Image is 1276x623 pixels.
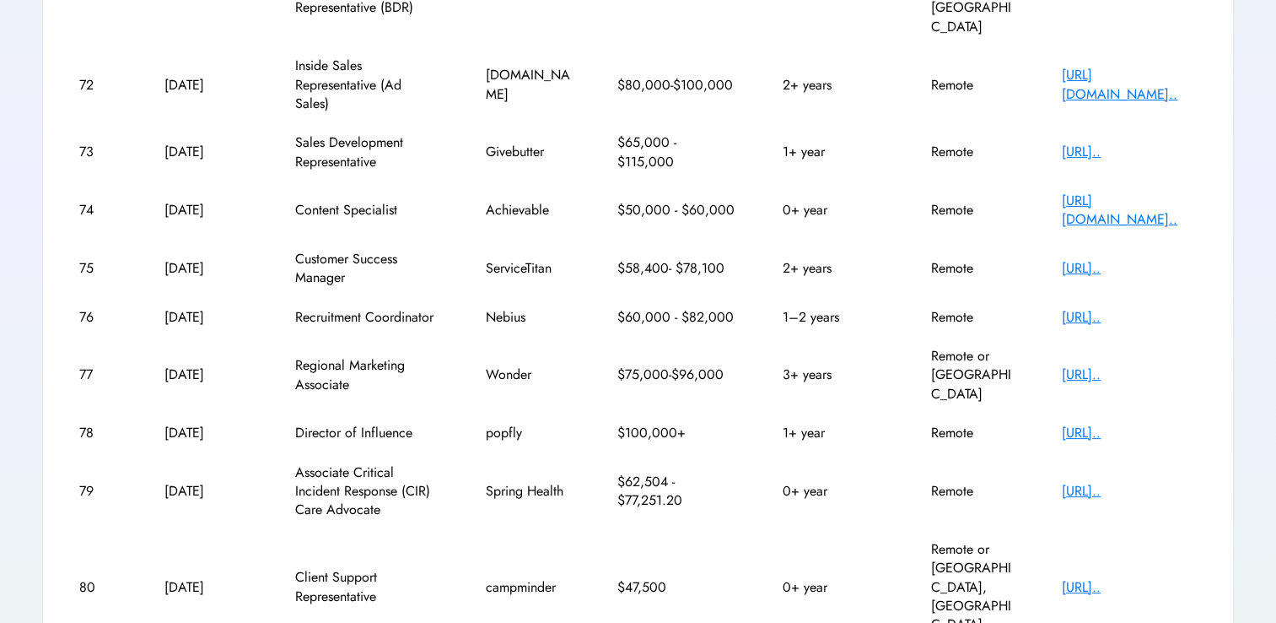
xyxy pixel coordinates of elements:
[1062,192,1197,230] div: [URL][DOMAIN_NAME]..
[617,201,735,219] div: $50,000 - $60,000
[1062,66,1197,104] div: [URL][DOMAIN_NAME]..
[295,463,439,520] div: Associate Critical Incident Response (CIR) Care Advocate
[930,143,1015,161] div: Remote
[1062,482,1197,501] div: [URL]..
[930,259,1015,278] div: Remote
[164,578,249,597] div: [DATE]
[930,308,1015,327] div: Remote
[295,356,439,394] div: Regional Marketing Associate
[486,424,570,442] div: popfly
[486,66,570,104] div: [DOMAIN_NAME]
[295,568,439,606] div: Client Support Representative
[164,366,249,384] div: [DATE]
[486,201,570,219] div: Achievable
[79,424,117,442] div: 78
[295,201,439,219] div: Content Specialist
[486,259,570,278] div: ServiceTitan
[1062,578,1197,597] div: [URL]..
[1062,366,1197,384] div: [URL]..
[617,366,735,384] div: $75,000-$96,000
[486,143,570,161] div: Givebutter
[164,482,249,501] div: [DATE]
[486,482,570,501] div: Spring Health
[164,308,249,327] div: [DATE]
[930,201,1015,219] div: Remote
[783,143,884,161] div: 1+ year
[486,308,570,327] div: Nebius
[79,482,117,501] div: 79
[1062,259,1197,278] div: [URL]..
[783,482,884,501] div: 0+ year
[164,201,249,219] div: [DATE]
[79,259,117,278] div: 75
[1062,308,1197,327] div: [URL]..
[783,259,884,278] div: 2+ years
[486,578,570,597] div: campminder
[617,308,735,327] div: $60,000 - $82,000
[1062,424,1197,442] div: [URL]..
[164,143,249,161] div: [DATE]
[295,250,439,288] div: Customer Success Manager
[930,424,1015,442] div: Remote
[930,76,1015,95] div: Remote
[783,201,884,219] div: 0+ year
[783,424,884,442] div: 1+ year
[783,308,884,327] div: 1–2 years
[79,366,117,384] div: 77
[486,366,570,384] div: Wonder
[617,259,735,278] div: $58,400- $78,100
[617,424,735,442] div: $100,000+
[79,578,117,597] div: 80
[79,143,117,161] div: 73
[617,133,735,171] div: $65,000 - $115,000
[295,57,439,113] div: Inside Sales Representative (Ad Sales)
[783,76,884,95] div: 2+ years
[617,76,735,95] div: $80,000-$100,000
[295,424,439,442] div: Director of Influence
[295,133,439,171] div: Sales Development Representative
[930,347,1015,404] div: Remote or [GEOGRAPHIC_DATA]
[164,259,249,278] div: [DATE]
[164,76,249,95] div: [DATE]
[617,473,735,511] div: $62,504 - $77,251.20
[617,578,735,597] div: $47,500
[164,424,249,442] div: [DATE]
[783,578,884,597] div: 0+ year
[79,308,117,327] div: 76
[783,366,884,384] div: 3+ years
[295,308,439,327] div: Recruitment Coordinator
[79,76,117,95] div: 72
[930,482,1015,501] div: Remote
[79,201,117,219] div: 74
[1062,143,1197,161] div: [URL]..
